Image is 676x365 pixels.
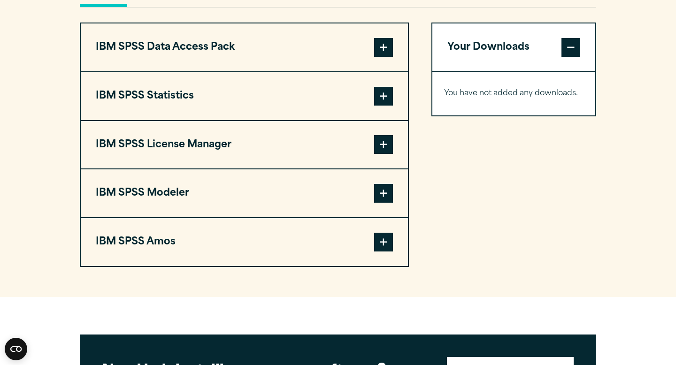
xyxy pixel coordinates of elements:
button: IBM SPSS Modeler [81,169,408,217]
p: You have not added any downloads. [444,87,584,100]
button: Your Downloads [432,23,595,71]
button: IBM SPSS Statistics [81,72,408,120]
div: Your Downloads [432,71,595,115]
button: Open CMP widget [5,338,27,360]
button: IBM SPSS License Manager [81,121,408,169]
button: IBM SPSS Data Access Pack [81,23,408,71]
button: IBM SPSS Amos [81,218,408,266]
